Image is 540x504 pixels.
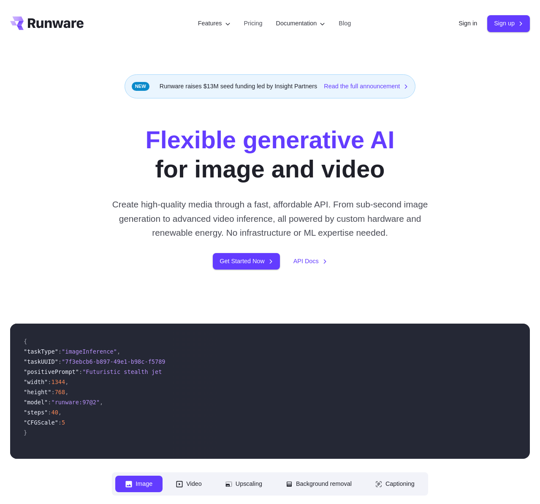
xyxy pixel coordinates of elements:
[125,74,416,98] div: Runware raises $13M seed funding led by Insight Partners
[24,389,51,395] span: "height"
[48,399,51,406] span: :
[104,197,437,240] p: Create high-quality media through a fast, affordable API. From sub-second image generation to adv...
[166,476,212,492] button: Video
[62,358,193,365] span: "7f3ebcb6-b897-49e1-b98c-f5789d2d40d7"
[10,16,84,30] a: Go to /
[48,409,51,416] span: :
[51,379,65,385] span: 1344
[100,399,103,406] span: ,
[324,82,408,91] a: Read the full announcement
[51,389,54,395] span: :
[58,348,62,355] span: :
[62,348,117,355] span: "imageInference"
[339,19,351,28] a: Blog
[487,15,530,32] a: Sign up
[244,19,263,28] a: Pricing
[65,379,68,385] span: ,
[24,338,27,345] span: {
[117,348,120,355] span: ,
[276,476,362,492] button: Background removal
[24,429,27,436] span: }
[51,399,100,406] span: "runware:97@2"
[213,253,279,270] a: Get Started Now
[459,19,477,28] a: Sign in
[48,379,51,385] span: :
[276,19,326,28] label: Documentation
[62,419,65,426] span: 5
[198,19,231,28] label: Features
[58,419,62,426] span: :
[58,358,62,365] span: :
[65,389,68,395] span: ,
[79,368,82,375] span: :
[293,256,327,266] a: API Docs
[24,358,58,365] span: "taskUUID"
[24,368,79,375] span: "positivePrompt"
[24,348,58,355] span: "taskType"
[58,409,62,416] span: ,
[24,409,48,416] span: "steps"
[215,476,272,492] button: Upscaling
[146,126,395,153] strong: Flexible generative AI
[82,368,397,375] span: "Futuristic stealth jet streaking through a neon-lit cityscape with glowing purple exhaust"
[115,476,163,492] button: Image
[24,419,58,426] span: "CFGScale"
[55,389,65,395] span: 768
[24,379,48,385] span: "width"
[146,125,395,184] h1: for image and video
[51,409,58,416] span: 40
[365,476,425,492] button: Captioning
[24,399,48,406] span: "model"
